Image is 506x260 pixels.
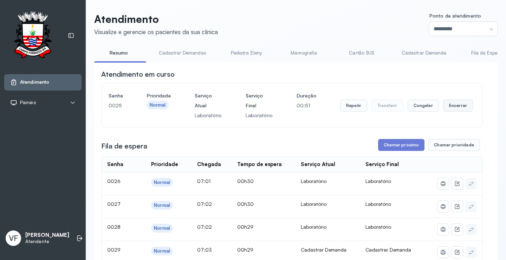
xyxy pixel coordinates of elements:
p: [PERSON_NAME] [25,232,69,239]
span: 00h29 [237,224,253,230]
span: 00h30 [237,178,254,184]
div: Visualize e gerencie os pacientes da sua clínica [94,28,218,36]
div: Normal [154,202,170,208]
div: Serviço Final [365,161,399,168]
div: Laboratório [301,224,354,230]
a: Atendimento [10,79,76,86]
p: Laboratório [246,110,273,120]
a: Cadastrar Demandas [152,47,213,59]
span: 07:01 [197,178,210,184]
div: Chegada [197,161,221,168]
button: Transferir [371,100,403,112]
a: Mamografia [279,47,329,59]
span: 0029 [107,247,121,253]
span: Cadastrar Demanda [365,247,411,253]
img: Logotipo do estabelecimento [7,11,58,60]
button: Chamar próximo [378,139,424,151]
span: Laboratório [365,201,391,207]
span: Laboratório [365,178,391,184]
a: Resumo [94,47,143,59]
span: 07:03 [197,247,212,253]
div: Normal [154,179,170,185]
a: Pediatra Eleny [222,47,271,59]
button: Encerrar [443,100,473,112]
button: Repetir [340,100,367,112]
div: Normal [150,102,166,108]
h4: Serviço Atual [195,91,222,110]
h4: Prioridade [147,91,171,101]
button: Congelar [408,100,439,112]
span: 07:02 [197,224,212,230]
span: 0028 [107,224,121,230]
button: Chamar prioridade [428,139,480,151]
span: Laboratório [365,224,391,230]
div: Senha [107,161,123,168]
span: 0026 [107,178,121,184]
div: Laboratório [301,178,354,184]
span: Atendimento [20,79,49,85]
p: 0025 [109,101,123,110]
span: Painéis [20,100,36,106]
span: 00h29 [237,247,253,253]
div: Prioridade [151,161,178,168]
div: Normal [154,248,170,254]
p: Atendimento [94,13,218,25]
div: Tempo de espera [237,161,282,168]
p: 00:51 [297,101,316,110]
a: Cartão SUS [337,47,386,59]
span: Ponto de atendimento [429,13,481,19]
span: 00h30 [237,201,254,207]
p: Atendente [25,239,69,245]
span: 07:02 [197,201,212,207]
h4: Senha [109,91,123,101]
h3: Atendimento em curso [101,69,175,79]
span: 0027 [107,201,121,207]
div: Cadastrar Demanda [301,247,354,253]
div: Serviço Atual [301,161,335,168]
h4: Duração [297,91,316,101]
div: Normal [154,225,170,231]
h3: Fila de espera [101,141,147,151]
h4: Serviço Final [246,91,273,110]
a: Cadastrar Demanda [395,47,454,59]
div: Laboratório [301,201,354,207]
p: Laboratório [195,110,222,120]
